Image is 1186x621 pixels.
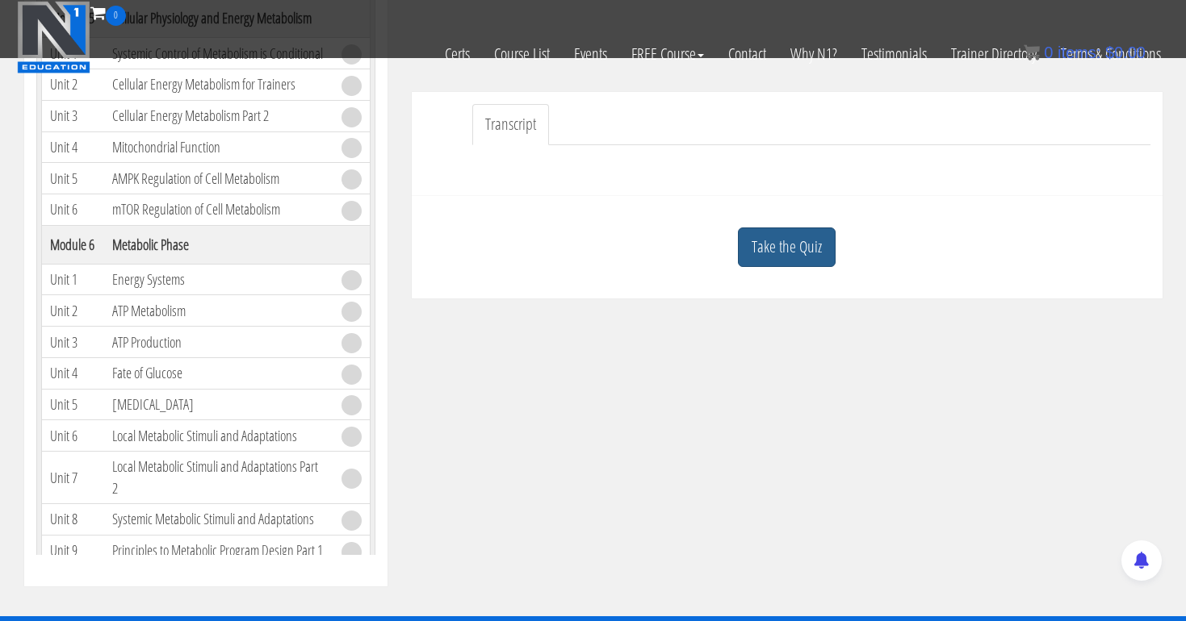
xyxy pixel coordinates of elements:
bdi: 0.00 [1105,44,1146,61]
span: 0 [106,6,126,26]
td: Unit 4 [41,131,104,163]
td: Unit 1 [41,264,104,295]
td: Unit 8 [41,504,104,536]
td: Unit 6 [41,194,104,225]
a: Terms & Conditions [1049,26,1173,82]
a: Course List [482,26,562,82]
a: Trainer Directory [939,26,1049,82]
td: ATP Production [104,327,333,358]
a: Events [562,26,619,82]
a: 0 items: $0.00 [1024,44,1146,61]
td: Principles to Metabolic Program Design Part 1 [104,535,333,566]
td: Cellular Energy Metabolism for Trainers [104,69,333,101]
td: Cellular Energy Metabolism Part 2 [104,100,333,131]
span: $ [1105,44,1114,61]
a: 0 [90,2,126,23]
td: AMPK Regulation of Cell Metabolism [104,163,333,194]
td: Unit 5 [41,163,104,194]
td: Unit 6 [41,420,104,452]
a: FREE Course [619,26,716,82]
a: Testimonials [849,26,939,82]
a: Certs [433,26,482,82]
th: Module 6 [41,225,104,264]
td: [MEDICAL_DATA] [104,389,333,420]
a: Take the Quiz [738,227,836,267]
td: Local Metabolic Stimuli and Adaptations Part 2 [104,452,333,504]
td: Unit 7 [41,452,104,504]
a: Why N1? [778,26,849,82]
td: Systemic Metabolic Stimuli and Adaptations [104,504,333,536]
td: Unit 3 [41,100,104,131]
img: icon11.png [1024,44,1040,60]
td: Unit 2 [41,295,104,327]
th: Metabolic Phase [104,225,333,264]
td: Energy Systems [104,264,333,295]
td: Fate of Glucose [104,357,333,389]
td: Mitochondrial Function [104,131,333,163]
td: mTOR Regulation of Cell Metabolism [104,194,333,225]
a: Transcript [472,104,549,145]
td: Unit 9 [41,535,104,566]
td: Unit 5 [41,389,104,420]
td: ATP Metabolism [104,295,333,327]
img: n1-education [17,1,90,73]
td: Local Metabolic Stimuli and Adaptations [104,420,333,452]
span: 0 [1044,44,1053,61]
span: items: [1058,44,1100,61]
td: Unit 4 [41,357,104,389]
td: Unit 3 [41,327,104,358]
td: Unit 2 [41,69,104,101]
a: Contact [716,26,778,82]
